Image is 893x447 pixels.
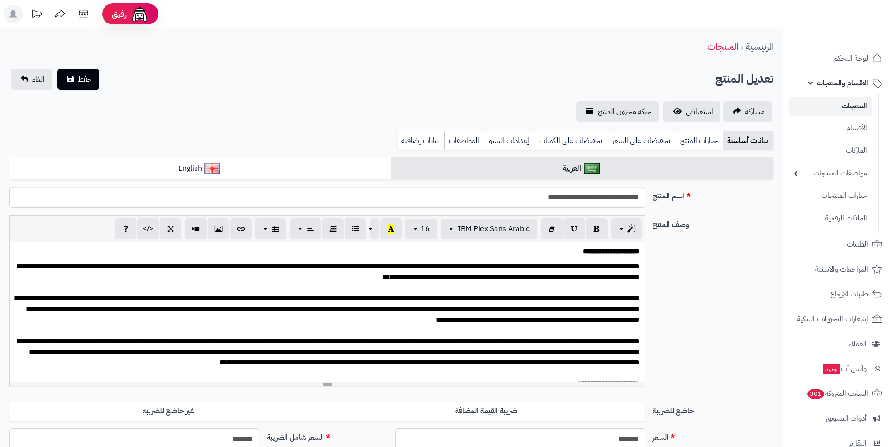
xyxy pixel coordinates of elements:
[204,163,221,174] img: English
[826,412,867,425] span: أدوات التسويق
[833,52,868,65] span: لوحة التحكم
[535,131,608,150] a: تخفيضات على الكميات
[806,387,868,400] span: السلات المتروكة
[815,263,868,276] span: المراجعات والأسئلة
[822,362,867,375] span: وآتس آب
[420,223,430,235] span: 16
[807,389,824,399] span: 301
[746,39,773,53] a: الرئيسية
[458,223,530,235] span: IBM Plex Sans Arabic
[847,238,868,251] span: الطلبات
[723,131,773,150] a: بيانات أساسية
[789,208,872,228] a: الملفات الرقمية
[649,215,777,230] label: وصف المنتج
[398,131,444,150] a: بيانات إضافية
[789,382,887,405] a: السلات المتروكة301
[649,428,777,443] label: السعر
[649,402,777,417] label: خاضع للضريبة
[576,101,659,122] a: حركة مخزون المنتج
[676,131,723,150] a: خيارات المنتج
[32,74,45,85] span: الغاء
[789,283,887,305] a: طلبات الإرجاع
[485,131,535,150] a: إعدادات السيو
[789,163,872,183] a: مواصفات المنتجات
[78,74,92,85] span: حفظ
[444,131,485,150] a: المواصفات
[789,258,887,280] a: المراجعات والأسئلة
[584,163,600,174] img: العربية
[789,407,887,430] a: أدوات التسويق
[391,157,773,180] a: العربية
[9,402,327,421] label: غير خاضع للضريبه
[9,157,391,180] a: English
[745,106,765,117] span: مشاركه
[598,106,651,117] span: حركة مخزون المنتج
[789,357,887,380] a: وآتس آبجديد
[789,308,887,330] a: إشعارات التحويلات البنكية
[130,5,149,23] img: ai-face.png
[112,8,127,20] span: رفيق
[789,47,887,69] a: لوحة التحكم
[57,69,99,90] button: حفظ
[715,69,773,89] h2: تعديل المنتج
[823,364,840,374] span: جديد
[11,69,52,90] a: الغاء
[25,5,48,26] a: تحديثات المنصة
[848,337,867,350] span: العملاء
[789,233,887,256] a: الطلبات
[789,333,887,355] a: العملاء
[723,101,772,122] a: مشاركه
[441,219,537,239] button: IBM Plex Sans Arabic
[327,402,645,421] label: ضريبة القيمة المضافة
[817,76,868,90] span: الأقسام والمنتجات
[263,428,391,443] label: السعر شامل الضريبة
[707,39,738,53] a: المنتجات
[405,219,437,239] button: 16
[663,101,720,122] a: استعراض
[686,106,713,117] span: استعراض
[789,186,872,206] a: خيارات المنتجات
[797,312,868,326] span: إشعارات التحويلات البنكية
[830,288,868,301] span: طلبات الإرجاع
[789,97,872,116] a: المنتجات
[608,131,676,150] a: تخفيضات على السعر
[649,187,777,202] label: اسم المنتج
[789,141,872,161] a: الماركات
[789,118,872,138] a: الأقسام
